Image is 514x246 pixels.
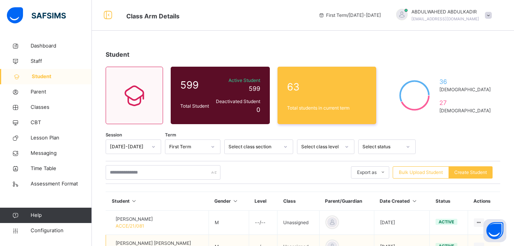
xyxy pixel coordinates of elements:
span: Bulk Upload Student [399,169,443,176]
i: Sort in Ascending Order [232,198,238,204]
i: Sort in Ascending Order [411,198,418,204]
span: Student [106,51,129,58]
span: Student [32,73,92,80]
span: 27 [439,98,491,107]
div: Select status [362,143,401,150]
span: Create Student [454,169,487,176]
span: [DEMOGRAPHIC_DATA] [439,107,491,114]
td: --/-- [249,211,277,235]
span: Total students in current term [287,105,367,112]
th: Level [249,192,277,211]
span: [DEMOGRAPHIC_DATA] [439,86,491,93]
span: ACCE/21/081 [116,223,144,229]
span: Term [165,132,176,138]
span: ABDULWAHEED ABDULKADIR [411,8,479,15]
span: CBT [31,119,92,126]
td: M [209,211,249,235]
span: 599 [249,85,260,92]
span: 0 [256,106,260,113]
span: Assessment Format [31,180,92,188]
span: session/term information [318,12,381,19]
span: active [439,219,454,225]
span: 36 [439,77,491,86]
span: Active Student [215,77,260,84]
div: ABDULWAHEEDABDULKADIR [388,8,496,22]
span: 599 [180,77,211,92]
span: [EMAIL_ADDRESS][DOMAIN_NAME] [411,16,479,21]
span: Staff [31,57,92,65]
div: Select class level [301,143,340,150]
span: Class Arm Details [126,12,179,20]
span: 63 [287,79,367,94]
th: Date Created [374,192,429,211]
img: safsims [7,7,66,23]
th: Status [430,192,468,211]
span: Lesson Plan [31,134,92,142]
th: Class [277,192,320,211]
span: Session [106,132,122,138]
div: [DATE]-[DATE] [110,143,147,150]
span: Dashboard [31,42,92,50]
span: Help [31,212,91,219]
span: Deactivated Student [215,98,260,105]
th: Student [106,192,209,211]
span: Classes [31,103,92,111]
div: Total Student [178,101,213,112]
span: Time Table [31,165,92,172]
i: Sort in Ascending Order [131,198,137,204]
th: Actions [468,192,500,211]
span: Messaging [31,149,92,157]
div: Select class section [228,143,279,150]
span: Configuration [31,227,91,235]
div: First Term [169,143,206,150]
span: [PERSON_NAME] [116,216,153,223]
td: [DATE] [374,211,429,235]
th: Gender [209,192,249,211]
th: Parent/Guardian [319,192,374,211]
td: Unassigned [277,211,320,235]
button: Open asap [483,219,506,242]
span: Export as [357,169,377,176]
span: Parent [31,88,92,96]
